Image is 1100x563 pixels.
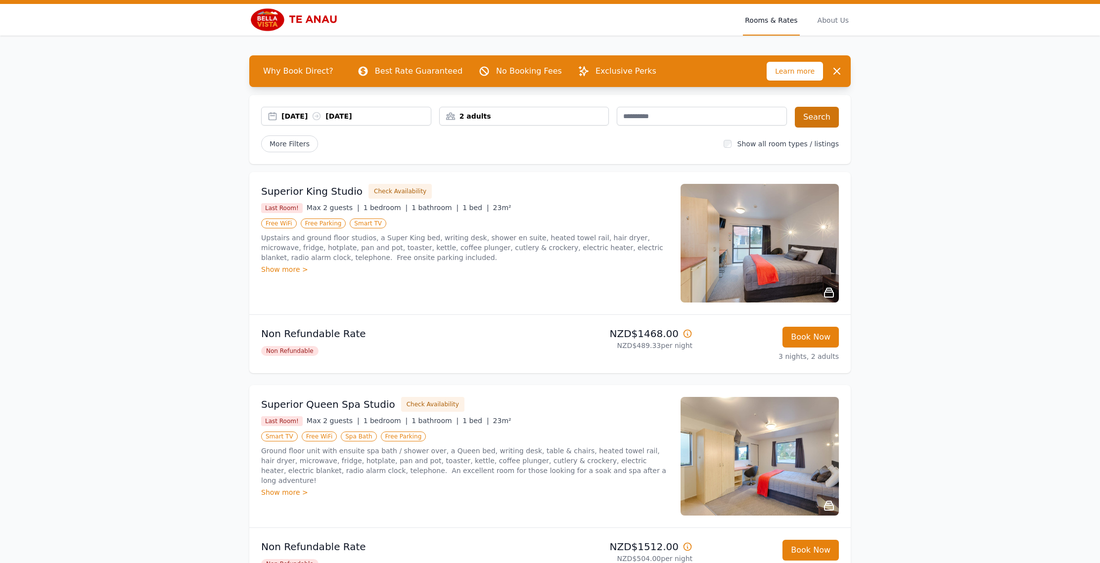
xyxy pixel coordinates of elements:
[816,4,851,36] a: About Us
[412,204,458,212] span: 1 bathroom |
[261,218,297,228] span: Free WiFi
[261,446,669,485] p: Ground floor unit with ensuite spa bath / shower over, a Queen bed, writing desk, table & chairs,...
[302,432,337,441] span: Free WiFi
[554,540,692,554] p: NZD$1512.00
[782,327,839,347] button: Book Now
[249,8,344,32] img: Bella Vista Te Anau
[440,111,609,121] div: 2 adults
[795,107,839,128] button: Search
[307,204,360,212] span: Max 2 guests |
[307,417,360,425] span: Max 2 guests |
[261,487,669,497] div: Show more >
[261,233,669,262] p: Upstairs and ground floor studios, a Super King bed, writing desk, shower en suite, heated towel ...
[743,4,799,36] a: Rooms & Rates
[261,397,395,411] h3: Superior Queen Spa Studio
[412,417,458,425] span: 1 bathroom |
[493,204,511,212] span: 23m²
[255,61,341,81] span: Why Book Direct?
[364,204,408,212] span: 1 bedroom |
[700,351,839,361] p: 3 nights, 2 adults
[261,184,363,198] h3: Superior King Studio
[261,346,319,356] span: Non Refundable
[596,65,656,77] p: Exclusive Perks
[381,432,426,441] span: Free Parking
[261,264,669,274] div: Show more >
[261,135,318,152] span: More Filters
[341,432,376,441] span: Spa Bath
[261,540,546,554] p: Non Refundable Rate
[462,204,489,212] span: 1 bed |
[261,327,546,341] p: Non Refundable Rate
[375,65,462,77] p: Best Rate Guaranteed
[261,416,303,426] span: Last Room!
[462,417,489,425] span: 1 bed |
[554,327,692,341] p: NZD$1468.00
[261,432,298,441] span: Smart TV
[767,62,823,81] span: Learn more
[782,540,839,561] button: Book Now
[350,218,386,228] span: Smart TV
[737,140,839,148] label: Show all room types / listings
[496,65,562,77] p: No Booking Fees
[364,417,408,425] span: 1 bedroom |
[493,417,511,425] span: 23m²
[281,111,431,121] div: [DATE] [DATE]
[301,218,346,228] span: Free Parking
[401,397,464,412] button: Check Availability
[554,341,692,350] p: NZD$489.33 per night
[261,203,303,213] span: Last Room!
[368,184,432,199] button: Check Availability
